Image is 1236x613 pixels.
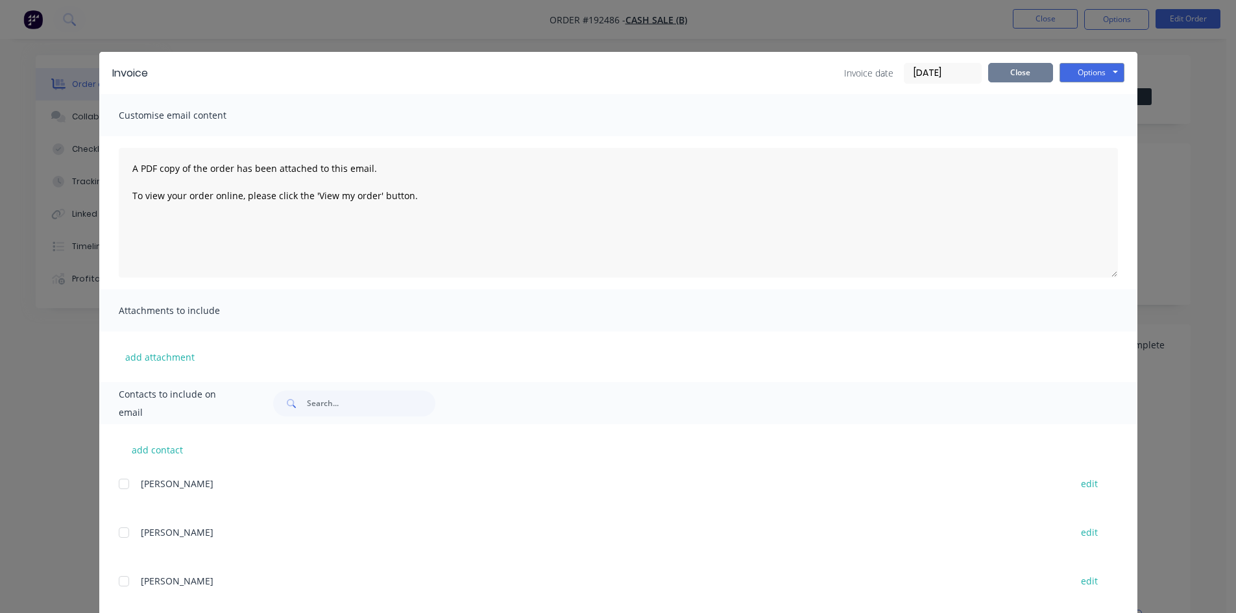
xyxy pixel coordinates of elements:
span: [PERSON_NAME] [141,477,213,490]
span: Contacts to include on email [119,385,241,422]
button: edit [1073,475,1106,492]
span: Attachments to include [119,302,261,320]
button: Close [988,63,1053,82]
button: Options [1060,63,1124,82]
textarea: A PDF copy of the order has been attached to this email. To view your order online, please click ... [119,148,1118,278]
button: add attachment [119,347,201,367]
span: [PERSON_NAME] [141,526,213,538]
button: edit [1073,523,1106,541]
div: Invoice [112,66,148,81]
input: Search... [307,391,435,416]
button: add contact [119,440,197,459]
button: edit [1073,572,1106,590]
span: Invoice date [844,66,893,80]
span: [PERSON_NAME] [141,575,213,587]
span: Customise email content [119,106,261,125]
